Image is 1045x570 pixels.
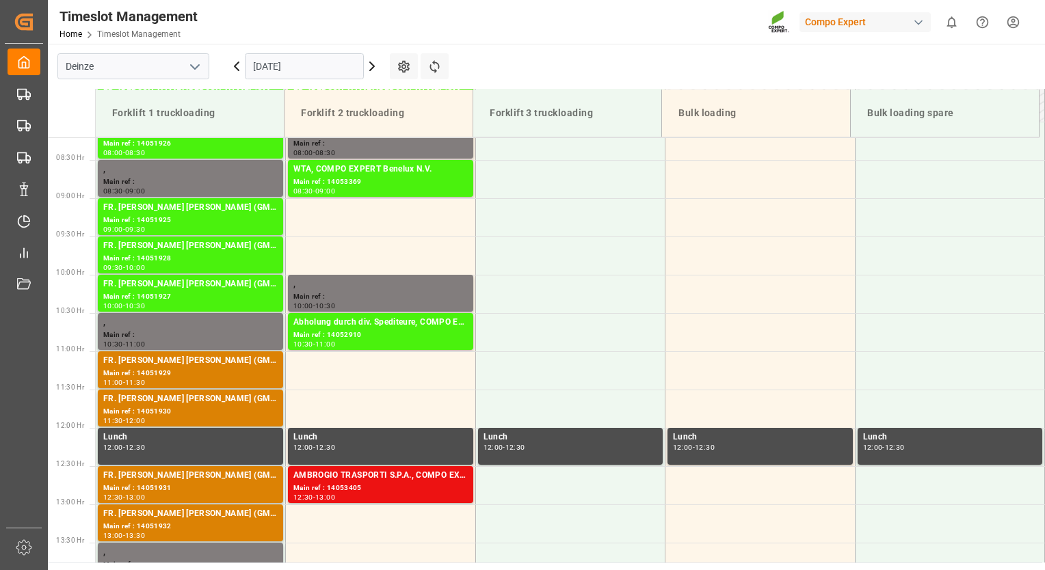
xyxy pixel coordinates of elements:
div: 10:00 [103,303,123,309]
button: Help Center [967,7,998,38]
div: 11:00 [103,379,123,385]
div: Main ref : 14053369 [293,176,468,188]
div: Main ref : 14051932 [103,521,278,532]
div: , [103,316,278,329]
div: Compo Expert [799,12,931,32]
div: Abholung durch div. Spediteure, COMPO EXPERT Benelux N.V. [293,316,468,329]
div: 09:30 [125,226,145,232]
button: Compo Expert [799,9,936,35]
div: 12:00 [103,444,123,450]
div: Main ref : 14053405 [293,483,468,494]
div: 10:00 [293,303,313,309]
span: 13:30 Hr [56,537,84,544]
div: 10:30 [293,341,313,347]
div: Lunch [863,431,1037,444]
div: 10:30 [315,303,335,309]
input: DD.MM.YYYY [245,53,364,79]
div: FR. [PERSON_NAME] [PERSON_NAME] (GMBH & CO.) KG, COMPO EXPERT Benelux N.V. [103,354,278,368]
div: AMBROGIO TRASPORTI S.P.A., COMPO EXPERT Benelux N.V. [293,469,468,483]
div: Lunch [293,431,468,444]
span: 13:00 Hr [56,498,84,506]
div: 09:00 [125,188,145,194]
div: 10:30 [125,303,145,309]
div: 10:00 [125,264,145,271]
div: 11:00 [125,341,145,347]
div: - [313,494,315,500]
div: 13:00 [315,494,335,500]
div: 08:00 [103,150,123,156]
span: 10:30 Hr [56,307,84,314]
div: - [882,444,884,450]
span: 11:00 Hr [56,345,84,353]
div: 13:30 [125,532,145,539]
div: 09:00 [315,188,335,194]
div: Main ref : [103,329,278,341]
div: Lunch [103,431,278,444]
div: - [123,418,125,424]
div: - [313,303,315,309]
button: open menu [184,56,204,77]
div: Lunch [673,431,847,444]
div: Forklift 2 truckloading [295,100,462,126]
a: Home [59,29,82,39]
div: 08:30 [315,150,335,156]
input: Type to search/select [57,53,209,79]
div: Main ref : 14051928 [103,253,278,264]
img: Screenshot%202023-09-29%20at%2010.02.21.png_1712312052.png [768,10,790,34]
div: Timeslot Management [59,6,198,27]
span: 08:30 Hr [56,154,84,161]
div: - [313,150,315,156]
div: 12:30 [885,444,905,450]
div: Main ref : 14051927 [103,291,278,303]
div: - [123,264,125,271]
div: 09:00 [103,226,123,232]
div: 12:30 [315,444,335,450]
div: 09:30 [103,264,123,271]
div: Bulk loading spare [862,100,1028,126]
div: 08:30 [293,188,313,194]
div: , [103,545,278,559]
div: - [123,341,125,347]
div: Main ref : 14051925 [103,215,278,226]
div: 08:00 [293,150,313,156]
div: 12:30 [103,494,123,500]
div: - [313,188,315,194]
div: FR. [PERSON_NAME] [PERSON_NAME] (GMBH & CO.) KG, COMPO EXPERT Benelux N.V. [103,392,278,406]
span: 09:00 Hr [56,192,84,200]
div: 12:30 [505,444,525,450]
div: Main ref : [293,138,468,150]
div: 08:30 [103,188,123,194]
div: FR. [PERSON_NAME] [PERSON_NAME] (GMBH & CO.) KG, COMPO EXPERT Benelux N.V. [103,469,278,483]
div: - [123,379,125,385]
div: 10:30 [103,341,123,347]
div: Main ref : 14052910 [293,329,468,341]
span: 12:30 Hr [56,460,84,467]
div: - [313,444,315,450]
span: 10:00 Hr [56,269,84,276]
div: 12:00 [673,444,693,450]
div: WTA, COMPO EXPERT Benelux N.V. [293,163,468,176]
div: Main ref : [293,291,468,303]
div: 12:30 [293,494,313,500]
div: - [123,532,125,539]
div: FR. [PERSON_NAME] [PERSON_NAME] (GMBH & CO.) KG, COMPO EXPERT Benelux N.V. [103,277,278,291]
div: Main ref : 14051931 [103,483,278,494]
div: , [293,277,468,291]
div: Forklift 1 truckloading [107,100,273,126]
span: 09:30 Hr [56,230,84,238]
div: 11:00 [315,341,335,347]
div: - [123,303,125,309]
div: - [693,444,695,450]
div: 12:00 [125,418,145,424]
div: - [123,226,125,232]
div: 12:30 [125,444,145,450]
div: - [503,444,505,450]
span: 12:00 Hr [56,422,84,429]
div: - [123,494,125,500]
div: 12:00 [293,444,313,450]
button: show 0 new notifications [936,7,967,38]
div: - [123,150,125,156]
div: 13:00 [125,494,145,500]
div: 12:00 [484,444,503,450]
div: - [313,341,315,347]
